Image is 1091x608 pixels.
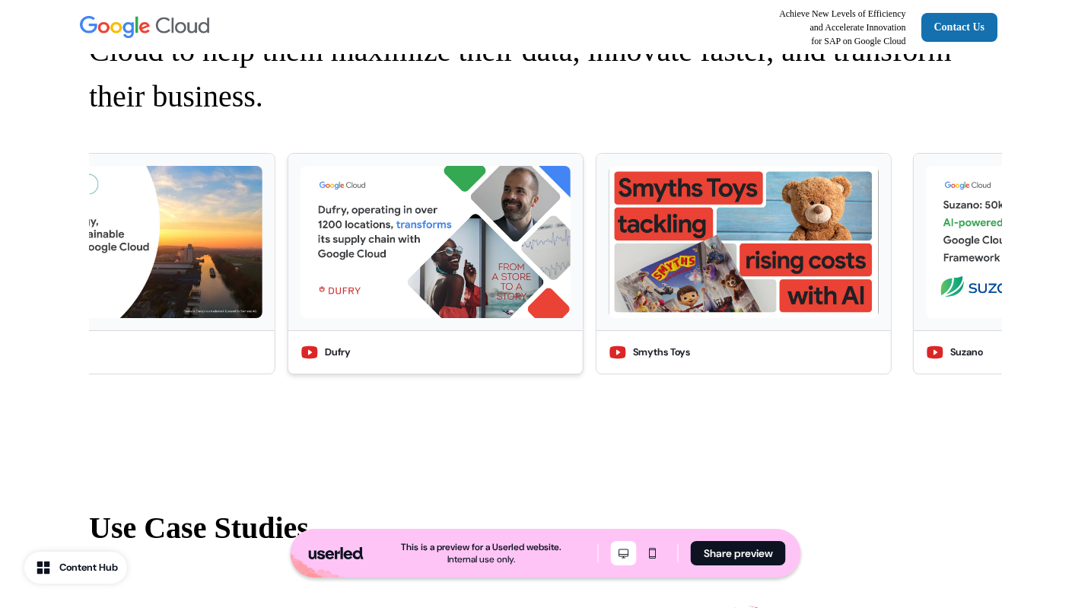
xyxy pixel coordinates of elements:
button: Desktop mode [611,541,637,565]
p: Achieve New Levels of Efficiency and Accelerate Innovation for SAP on Google Cloud [779,7,905,48]
button: DufryDufry [288,153,584,374]
div: Smyths Toys [633,345,690,360]
button: Mobile mode [640,541,666,565]
div: Internal use only. [447,553,515,565]
div: Suzano [950,345,983,360]
button: Smyths ToysSmyths Toys [596,153,892,374]
div: Dufry [325,345,351,360]
img: Smyths Toys [609,166,879,318]
button: Share preview [691,541,786,565]
a: Contact Us [921,13,998,42]
p: Use Case Studies [89,505,1002,551]
div: Content Hub [59,560,118,575]
div: This is a preview for a Userled website. [401,541,561,553]
img: Dufry [301,166,571,318]
button: Content Hub [24,552,127,584]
